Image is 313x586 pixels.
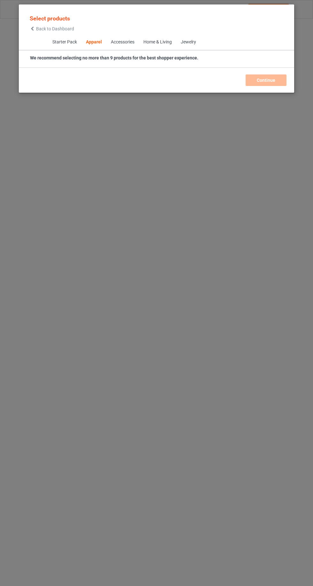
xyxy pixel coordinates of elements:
[111,39,134,45] div: Accessories
[36,26,74,31] span: Back to Dashboard
[48,35,81,50] span: Starter Pack
[30,55,198,60] strong: We recommend selecting no more than 9 products for the best shopper experience.
[86,39,102,45] div: Apparel
[30,15,70,22] span: Select products
[180,39,196,45] div: Jewelry
[143,39,172,45] div: Home & Living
